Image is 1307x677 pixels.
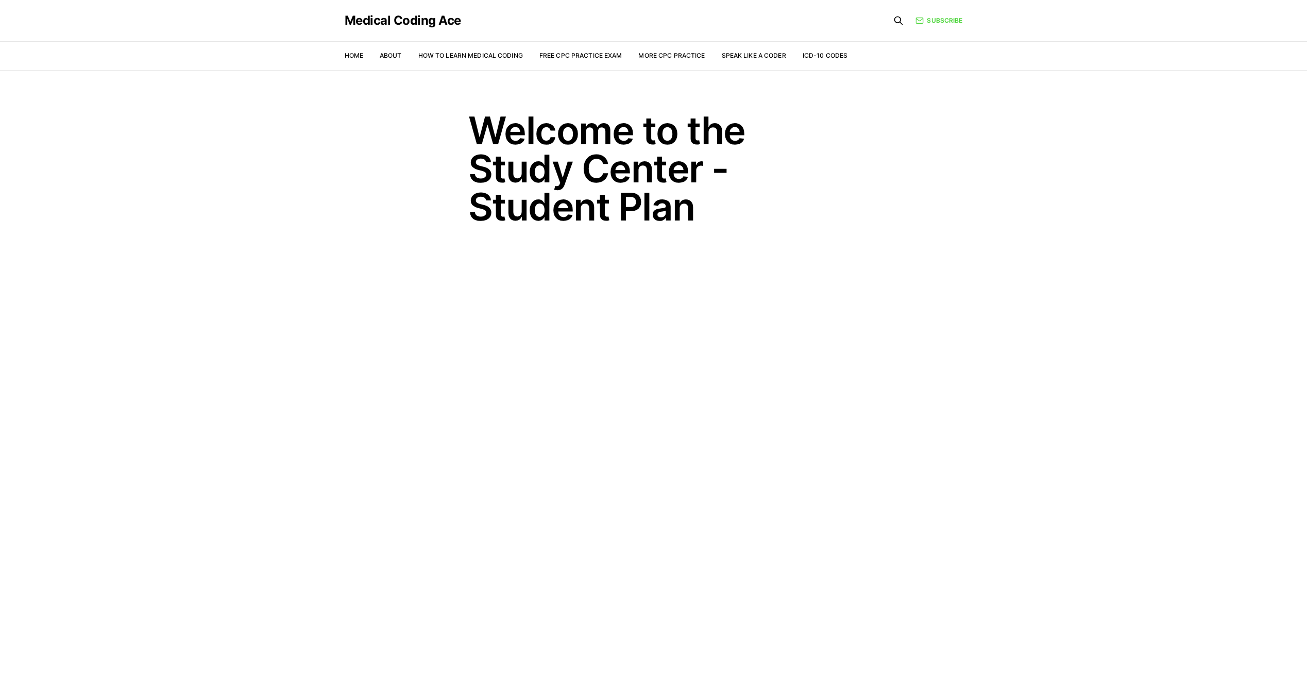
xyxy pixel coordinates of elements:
[468,111,839,226] h1: Welcome to the Study Center - Student Plan
[345,52,363,59] a: Home
[418,52,523,59] a: How to Learn Medical Coding
[638,52,705,59] a: More CPC Practice
[345,14,461,27] a: Medical Coding Ace
[803,52,847,59] a: ICD-10 Codes
[380,52,402,59] a: About
[539,52,622,59] a: Free CPC Practice Exam
[915,16,962,25] a: Subscribe
[722,52,786,59] a: Speak Like a Coder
